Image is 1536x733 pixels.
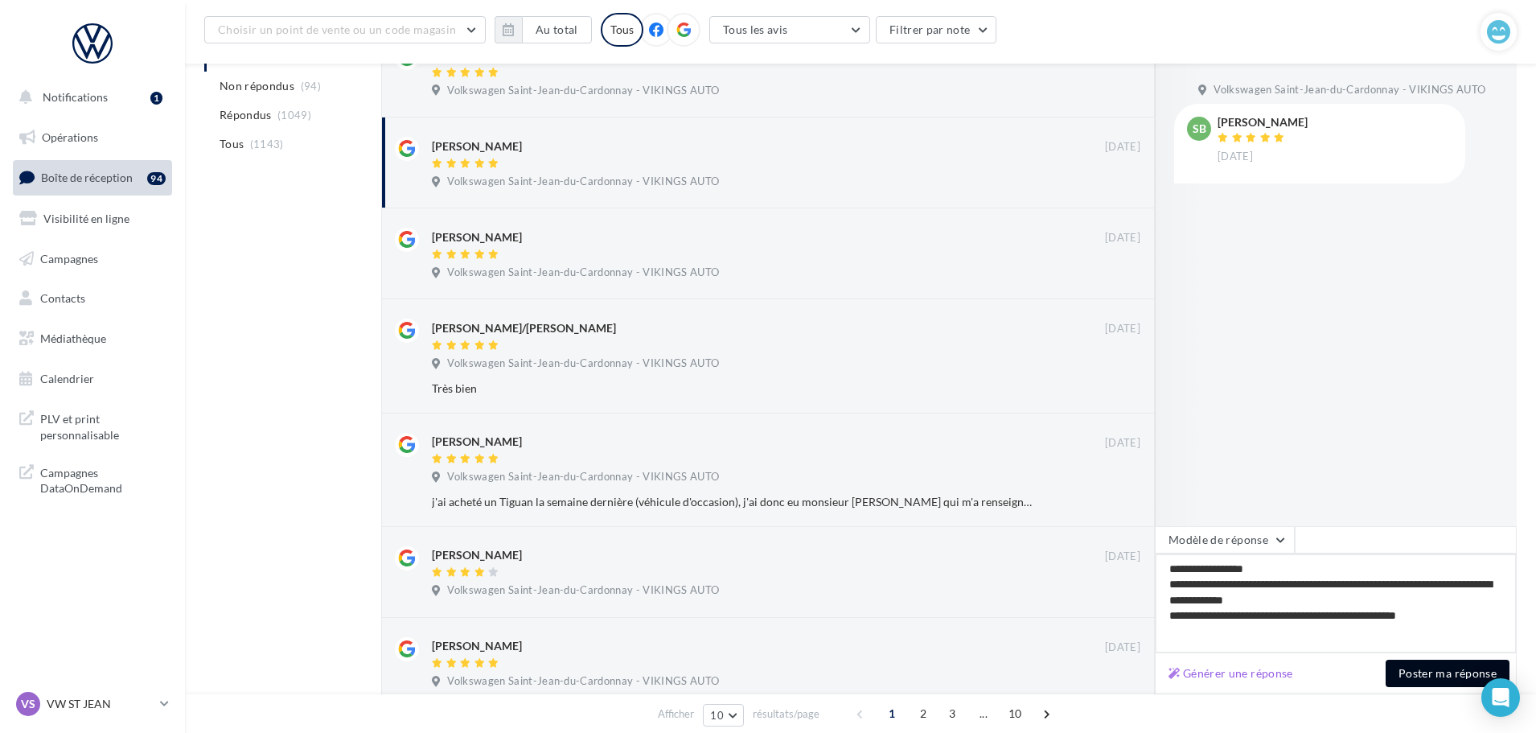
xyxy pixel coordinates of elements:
[703,704,744,727] button: 10
[1155,526,1295,554] button: Modèle de réponse
[710,709,724,722] span: 10
[43,212,129,225] span: Visibilité en ligne
[723,23,788,36] span: Tous les avis
[10,202,175,236] a: Visibilité en ligne
[447,470,719,484] span: Volkswagen Saint-Jean-du-Cardonnay - VIKINGS AUTO
[13,689,172,719] a: VS VW ST JEAN
[43,90,108,104] span: Notifications
[432,638,522,654] div: [PERSON_NAME]
[40,331,106,345] span: Médiathèque
[1002,701,1029,727] span: 10
[40,251,98,265] span: Campagnes
[447,356,719,371] span: Volkswagen Saint-Jean-du-Cardonnay - VIKINGS AUTO
[432,138,522,154] div: [PERSON_NAME]
[220,136,244,152] span: Tous
[658,706,694,722] span: Afficher
[10,160,175,195] a: Boîte de réception94
[879,701,905,727] span: 1
[218,23,456,36] span: Choisir un point de vente ou un code magasin
[1105,550,1140,564] span: [DATE]
[40,372,94,385] span: Calendrier
[876,16,997,43] button: Filtrer par note
[601,13,643,47] div: Tous
[10,362,175,396] a: Calendrier
[1162,664,1300,683] button: Générer une réponse
[277,109,311,121] span: (1049)
[150,92,162,105] div: 1
[447,84,719,98] span: Volkswagen Saint-Jean-du-Cardonnay - VIKINGS AUTO
[432,494,1036,510] div: j'ai acheté un Tiguan la semaine dernière (véhicule d'occasion), j'ai donc eu monsieur [PERSON_NA...
[447,175,719,189] span: Volkswagen Saint-Jean-du-Cardonnay - VIKINGS AUTO
[709,16,870,43] button: Tous les avis
[447,674,719,689] span: Volkswagen Saint-Jean-du-Cardonnay - VIKINGS AUTO
[753,706,819,722] span: résultats/page
[1105,322,1140,336] span: [DATE]
[447,266,719,280] span: Volkswagen Saint-Jean-du-Cardonnay - VIKINGS AUTO
[1481,678,1520,717] div: Open Intercom Messenger
[220,107,272,123] span: Répondus
[432,547,522,563] div: [PERSON_NAME]
[1386,660,1509,687] button: Poster ma réponse
[21,696,35,712] span: VS
[432,381,1036,397] div: Très bien
[147,172,166,185] div: 94
[10,80,169,114] button: Notifications 1
[432,320,616,336] div: [PERSON_NAME]/[PERSON_NAME]
[40,462,166,496] span: Campagnes DataOnDemand
[1105,231,1140,245] span: [DATE]
[10,121,175,154] a: Opérations
[1214,83,1485,97] span: Volkswagen Saint-Jean-du-Cardonnay - VIKINGS AUTO
[1193,121,1206,137] span: Sb
[41,171,133,184] span: Boîte de réception
[40,408,166,443] span: PLV et print personnalisable
[40,291,85,305] span: Contacts
[204,16,486,43] button: Choisir un point de vente ou un code magasin
[447,583,719,598] span: Volkswagen Saint-Jean-du-Cardonnay - VIKINGS AUTO
[910,701,936,727] span: 2
[522,16,592,43] button: Au total
[10,282,175,315] a: Contacts
[939,701,965,727] span: 3
[220,78,294,94] span: Non répondus
[10,242,175,276] a: Campagnes
[495,16,592,43] button: Au total
[42,130,98,144] span: Opérations
[1105,436,1140,451] span: [DATE]
[250,138,284,150] span: (1143)
[432,434,522,450] div: [PERSON_NAME]
[1218,150,1253,164] span: [DATE]
[10,455,175,503] a: Campagnes DataOnDemand
[971,701,996,727] span: ...
[47,696,154,712] p: VW ST JEAN
[432,229,522,245] div: [PERSON_NAME]
[1105,640,1140,655] span: [DATE]
[10,322,175,356] a: Médiathèque
[301,80,321,93] span: (94)
[1105,140,1140,154] span: [DATE]
[10,402,175,449] a: PLV et print personnalisable
[1218,117,1308,128] div: [PERSON_NAME]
